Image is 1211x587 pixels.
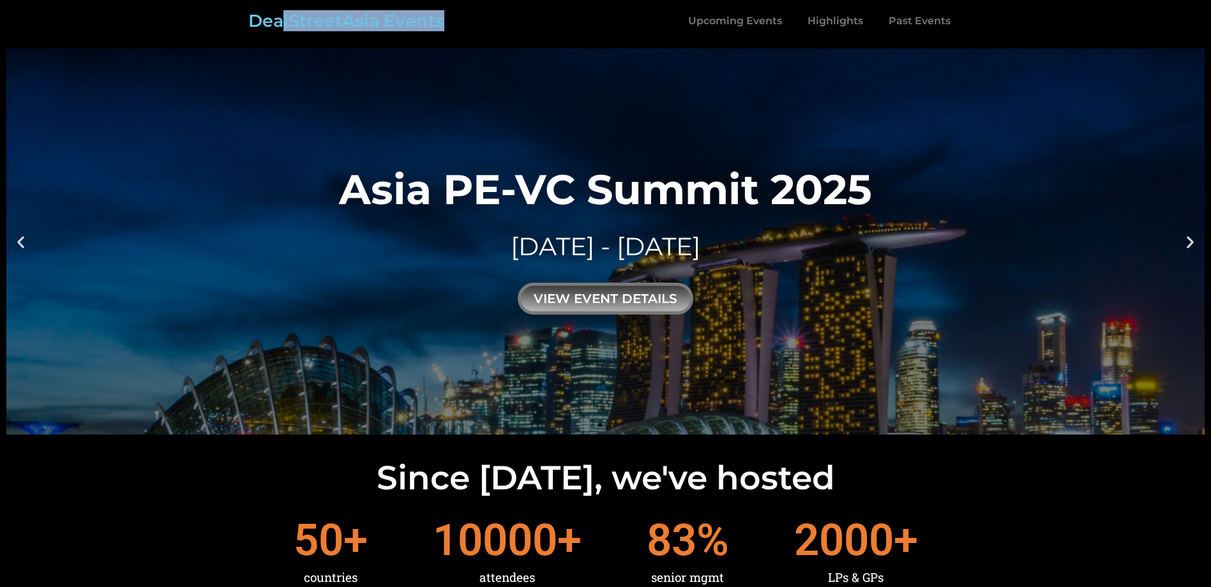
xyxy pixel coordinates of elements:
[894,518,918,562] span: +
[433,518,557,562] span: 10000
[696,518,729,562] span: %
[339,168,872,210] div: Asia PE-VC Summit 2025
[248,10,444,31] a: DealStreetAsia Events
[518,283,693,315] div: view event details
[794,518,894,562] span: 2000
[294,518,343,562] span: 50
[557,518,582,562] span: +
[343,518,368,562] span: +
[610,423,613,427] span: Go to slide 2
[598,423,602,427] span: Go to slide 1
[647,518,696,562] span: 83
[339,229,872,264] div: [DATE] - [DATE]
[876,6,963,36] a: Past Events
[1182,234,1198,249] div: Next slide
[13,234,29,249] div: Previous slide
[6,461,1205,494] h2: Since [DATE], we've hosted
[795,6,876,36] a: Highlights
[675,6,795,36] a: Upcoming Events
[6,48,1205,435] a: Asia PE-VC Summit 2025[DATE] - [DATE]view event details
